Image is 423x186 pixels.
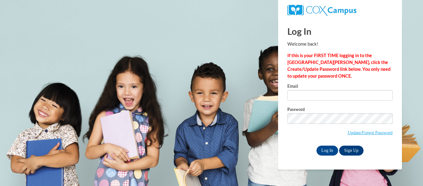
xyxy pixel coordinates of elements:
[287,53,390,79] strong: If this is your FIRST TIME logging in to the [GEOGRAPHIC_DATA][PERSON_NAME], click the Create/Upd...
[287,7,356,12] a: COX Campus
[287,41,393,48] p: Welcome back!
[316,146,338,156] input: Log In
[287,25,393,38] h1: Log In
[287,5,356,16] img: COX Campus
[339,146,363,156] a: Sign Up
[287,107,393,113] label: Password
[348,130,393,135] a: Update/Forgot Password
[287,84,393,90] label: Email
